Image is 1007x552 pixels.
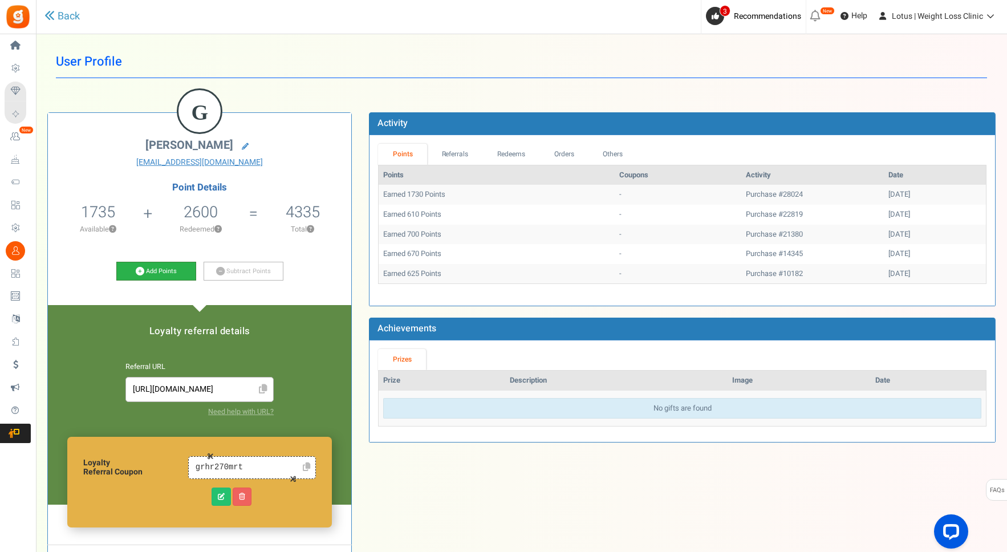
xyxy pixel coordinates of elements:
[505,371,728,391] th: Description
[615,205,741,225] td: -
[615,165,741,185] th: Coupons
[820,7,835,15] em: New
[379,185,615,205] td: Earned 1730 Points
[208,407,274,417] a: Need help with URL?
[5,127,31,147] a: New
[379,225,615,245] td: Earned 700 Points
[741,185,884,205] td: Purchase #28024
[539,144,588,165] a: Orders
[48,182,351,193] h4: Point Details
[483,144,540,165] a: Redeems
[848,10,867,22] span: Help
[615,264,741,284] td: -
[379,165,615,185] th: Points
[153,224,247,234] p: Redeemed
[383,398,981,419] div: No gifts are found
[615,185,741,205] td: -
[377,116,408,130] b: Activity
[741,165,884,185] th: Activity
[888,269,981,279] div: [DATE]
[989,480,1005,501] span: FAQs
[378,349,426,370] a: Prizes
[888,229,981,240] div: [DATE]
[81,201,115,224] span: 1735
[734,10,801,22] span: Recommendations
[56,46,987,78] h1: User Profile
[871,371,986,391] th: Date
[56,157,343,168] a: [EMAIL_ADDRESS][DOMAIN_NAME]
[427,144,483,165] a: Referrals
[615,225,741,245] td: -
[178,90,221,135] figcaption: G
[888,209,981,220] div: [DATE]
[116,262,196,281] a: Add Points
[145,137,233,153] span: [PERSON_NAME]
[54,224,142,234] p: Available
[109,226,116,233] button: ?
[19,126,34,134] em: New
[888,189,981,200] div: [DATE]
[741,264,884,284] td: Purchase #10182
[59,326,340,336] h5: Loyalty referral details
[741,244,884,264] td: Purchase #14345
[379,244,615,264] td: Earned 670 Points
[125,363,274,371] h6: Referral URL
[836,7,872,25] a: Help
[286,204,320,221] h5: 4335
[706,7,806,25] a: 3 Recommendations
[83,458,188,476] h6: Loyalty Referral Coupon
[204,262,283,281] a: Subtract Points
[377,322,436,335] b: Achievements
[892,10,983,22] span: Lotus | Weight Loss Clinic
[259,224,346,234] p: Total
[728,371,871,391] th: Image
[214,226,222,233] button: ?
[379,205,615,225] td: Earned 610 Points
[254,380,272,400] span: Click to Copy
[588,144,638,165] a: Others
[298,458,314,477] a: Click to Copy
[307,226,314,233] button: ?
[741,205,884,225] td: Purchase #22819
[5,4,31,30] img: Gratisfaction
[720,5,730,17] span: 3
[184,204,218,221] h5: 2600
[379,264,615,284] td: Earned 625 Points
[378,144,427,165] a: Points
[884,165,986,185] th: Date
[615,244,741,264] td: -
[888,249,981,259] div: [DATE]
[741,225,884,245] td: Purchase #21380
[379,371,505,391] th: Prize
